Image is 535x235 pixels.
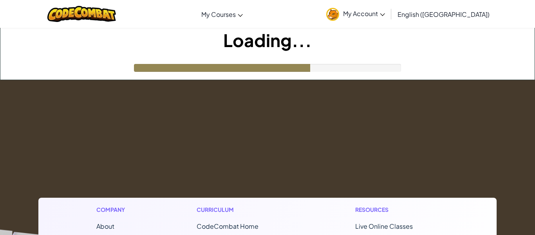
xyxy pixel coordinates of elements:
[355,222,413,230] a: Live Online Classes
[322,2,389,26] a: My Account
[343,9,385,18] span: My Account
[197,4,247,25] a: My Courses
[398,10,490,18] span: English ([GEOGRAPHIC_DATA])
[355,206,439,214] h1: Resources
[394,4,493,25] a: English ([GEOGRAPHIC_DATA])
[326,8,339,21] img: avatar
[96,206,133,214] h1: Company
[0,28,535,52] h1: Loading...
[197,222,258,230] span: CodeCombat Home
[201,10,236,18] span: My Courses
[197,206,291,214] h1: Curriculum
[47,6,116,22] img: CodeCombat logo
[96,222,114,230] a: About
